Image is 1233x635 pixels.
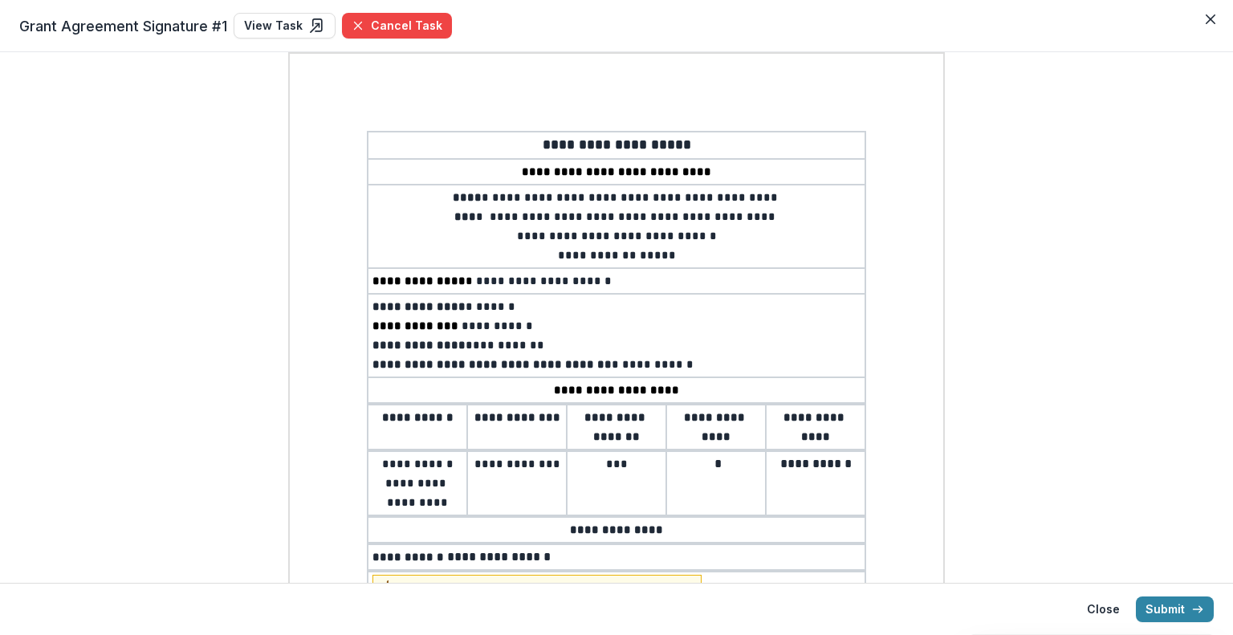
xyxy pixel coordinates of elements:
[342,13,452,39] button: Cancel Task
[19,15,227,37] span: Grant Agreement Signature #1
[1198,6,1223,32] button: Close
[1136,596,1214,622] button: Submit
[234,13,336,39] a: View Task
[1077,596,1129,622] button: Close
